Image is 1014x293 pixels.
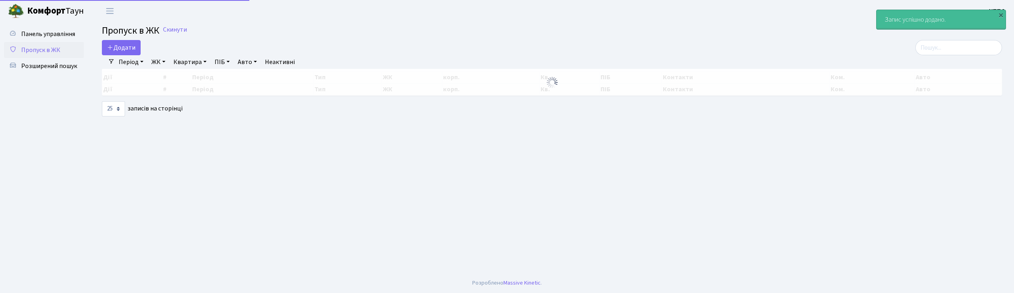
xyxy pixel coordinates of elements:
a: Пропуск в ЖК [4,42,84,58]
a: Період [115,55,147,69]
a: Massive Kinetic [503,279,541,287]
a: Неактивні [262,55,298,69]
span: Панель управління [21,30,75,38]
img: logo.png [8,3,24,19]
a: Квартира [170,55,210,69]
img: Обробка... [546,76,559,89]
label: записів на сторінці [102,101,183,116]
a: Авто [235,55,260,69]
div: Розроблено . [472,279,542,287]
b: КПП4 [989,7,1004,16]
div: Запис успішно додано. [877,10,1006,29]
a: ПІБ [211,55,233,69]
span: Додати [107,43,135,52]
a: ЖК [148,55,169,69]
span: Розширений пошук [21,62,77,70]
span: Пропуск в ЖК [21,46,60,54]
a: КПП4 [989,6,1004,16]
a: Панель управління [4,26,84,42]
a: Розширений пошук [4,58,84,74]
span: Таун [27,4,84,18]
b: Комфорт [27,4,66,17]
select: записів на сторінці [102,101,125,116]
a: Скинути [163,26,187,34]
input: Пошук... [915,40,1002,55]
button: Переключити навігацію [100,4,120,18]
div: × [997,11,1005,19]
a: Додати [102,40,141,55]
span: Пропуск в ЖК [102,24,159,38]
